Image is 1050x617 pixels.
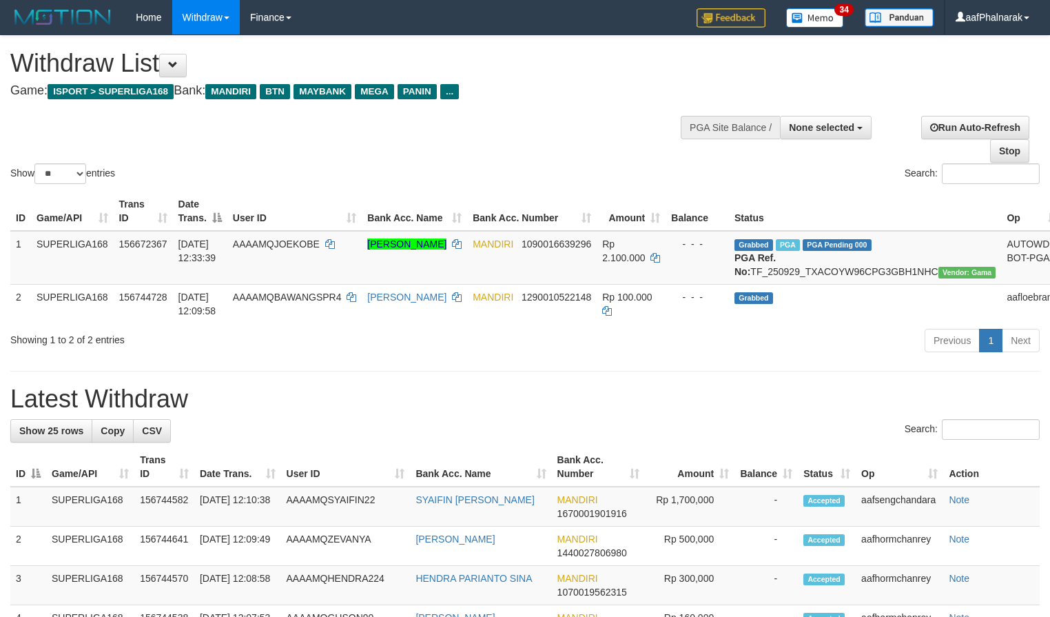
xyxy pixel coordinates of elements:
[194,447,281,487] th: Date Trans.: activate to sort column ascending
[938,267,996,279] span: Vendor URL: https://trx31.1velocity.biz
[734,487,798,527] td: -
[440,84,459,99] span: ...
[46,527,134,566] td: SUPERLIGA168
[729,231,1001,285] td: TF_250929_TXACOYW96CPG3GBH1NHC
[10,566,46,605] td: 3
[10,84,686,98] h4: Game: Bank:
[205,84,256,99] span: MANDIRI
[119,239,167,250] span: 156672367
[803,574,845,585] span: Accepted
[803,495,845,507] span: Accepted
[671,290,723,304] div: - - -
[780,116,872,139] button: None selected
[921,116,1029,139] a: Run Auto-Refresh
[355,84,394,99] span: MEGA
[1002,329,1040,352] a: Next
[294,84,351,99] span: MAYBANK
[949,534,969,545] a: Note
[552,447,645,487] th: Bank Acc. Number: activate to sort column ascending
[281,447,411,487] th: User ID: activate to sort column ascending
[92,419,134,443] a: Copy
[522,292,591,303] span: Copy 1290010522148 to clipboard
[645,447,735,487] th: Amount: activate to sort column ascending
[803,239,872,251] span: PGA Pending
[557,587,627,598] span: Copy 1070019562315 to clipboard
[281,527,411,566] td: AAAAMQZEVANYA
[990,139,1029,163] a: Stop
[666,192,729,231] th: Balance
[227,192,362,231] th: User ID: activate to sort column ascending
[645,487,735,527] td: Rp 1,700,000
[233,239,320,250] span: AAAAMQJOEKOBE
[557,508,627,519] span: Copy 1670001901916 to clipboard
[367,239,446,250] a: [PERSON_NAME]
[10,231,31,285] td: 1
[31,284,114,323] td: SUPERLIGA168
[856,447,943,487] th: Op: activate to sort column ascending
[10,192,31,231] th: ID
[734,239,773,251] span: Grabbed
[194,527,281,566] td: [DATE] 12:09:49
[101,425,125,436] span: Copy
[681,116,780,139] div: PGA Site Balance /
[233,292,342,303] span: AAAAMQBAWANGSPR4
[178,292,216,316] span: [DATE] 12:09:58
[415,573,532,584] a: HENDRA PARIANTO SINA
[134,527,194,566] td: 156744641
[798,447,856,487] th: Status: activate to sort column ascending
[473,292,513,303] span: MANDIRI
[557,573,598,584] span: MANDIRI
[114,192,173,231] th: Trans ID: activate to sort column ascending
[398,84,437,99] span: PANIN
[260,84,290,99] span: BTN
[134,566,194,605] td: 156744570
[856,566,943,605] td: aafhormchanrey
[31,231,114,285] td: SUPERLIGA168
[645,527,735,566] td: Rp 500,000
[467,192,597,231] th: Bank Acc. Number: activate to sort column ascending
[734,527,798,566] td: -
[602,239,645,263] span: Rp 2.100.000
[729,192,1001,231] th: Status
[362,192,467,231] th: Bank Acc. Name: activate to sort column ascending
[602,292,652,303] span: Rp 100.000
[671,237,723,251] div: - - -
[281,487,411,527] td: AAAAMQSYAIFIN22
[119,292,167,303] span: 156744728
[834,3,853,16] span: 34
[367,292,446,303] a: [PERSON_NAME]
[522,239,591,250] span: Copy 1090016639296 to clipboard
[557,494,598,505] span: MANDIRI
[410,447,551,487] th: Bank Acc. Name: activate to sort column ascending
[10,385,1040,413] h1: Latest Withdraw
[789,122,854,133] span: None selected
[173,192,227,231] th: Date Trans.: activate to sort column descending
[734,447,798,487] th: Balance: activate to sort column ascending
[10,447,46,487] th: ID: activate to sort column descending
[133,419,171,443] a: CSV
[734,252,776,277] b: PGA Ref. No:
[734,292,773,304] span: Grabbed
[46,566,134,605] td: SUPERLIGA168
[865,8,934,27] img: panduan.png
[697,8,765,28] img: Feedback.jpg
[10,163,115,184] label: Show entries
[734,566,798,605] td: -
[142,425,162,436] span: CSV
[943,447,1040,487] th: Action
[34,163,86,184] select: Showentries
[10,419,92,443] a: Show 25 rows
[178,239,216,263] span: [DATE] 12:33:39
[281,566,411,605] td: AAAAMQHENDRA224
[856,527,943,566] td: aafhormchanrey
[786,8,844,28] img: Button%20Memo.svg
[194,487,281,527] td: [DATE] 12:10:38
[557,547,627,558] span: Copy 1440027806980 to clipboard
[415,494,534,505] a: SYAIFIN [PERSON_NAME]
[905,419,1040,440] label: Search:
[597,192,666,231] th: Amount: activate to sort column ascending
[10,50,686,77] h1: Withdraw List
[856,487,943,527] td: aafsengchandara
[10,327,427,347] div: Showing 1 to 2 of 2 entries
[415,534,495,545] a: [PERSON_NAME]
